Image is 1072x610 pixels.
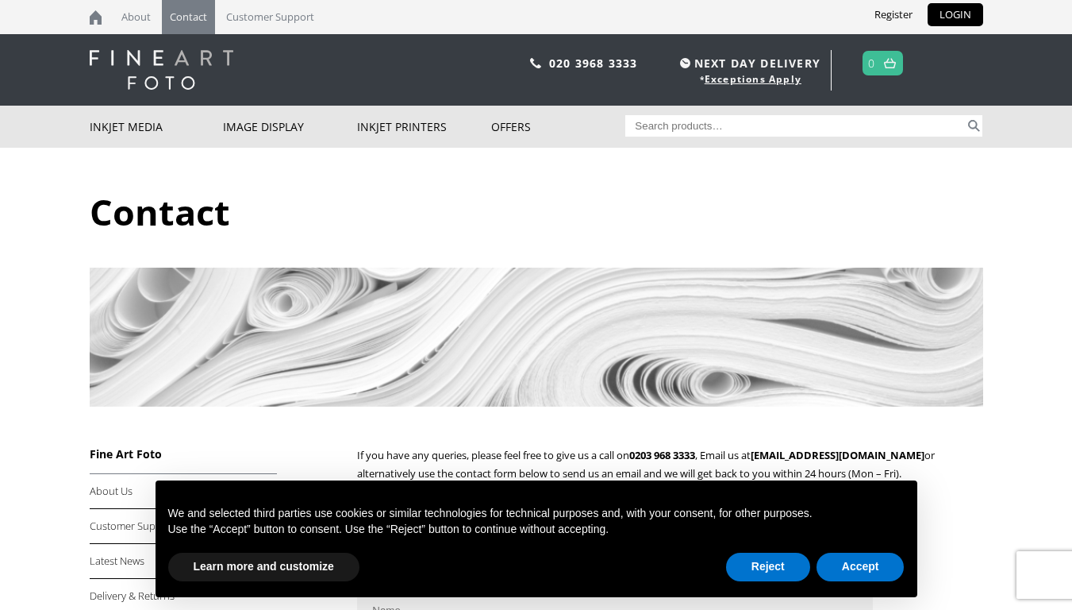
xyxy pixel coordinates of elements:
[357,106,491,148] a: Inkjet Printers
[90,106,224,148] a: Inkjet Media
[680,58,690,68] img: time.svg
[357,446,982,483] p: If you have any queries, please feel free to give us a call on , Email us at or alternatively use...
[168,522,905,538] p: Use the “Accept” button to consent. Use the “Reject” button to continue without accepting.
[168,506,905,522] p: We and selected third parties use cookies or similar technologies for technical purposes and, wit...
[726,553,810,581] button: Reject
[90,509,277,544] a: Customer Support
[629,448,695,462] a: 0203 968 3333
[705,72,801,86] a: Exceptions Apply
[928,3,983,26] a: LOGIN
[868,52,875,75] a: 0
[90,187,983,236] h1: Contact
[530,58,541,68] img: phone.svg
[549,56,638,71] a: 020 3968 3333
[625,115,965,137] input: Search products…
[143,468,930,610] div: Notice
[223,106,357,148] a: Image Display
[676,54,820,72] span: NEXT DAY DELIVERY
[965,115,983,137] button: Search
[863,3,924,26] a: Register
[90,544,277,579] a: Latest News
[168,553,359,581] button: Learn more and customize
[884,58,896,68] img: basket.svg
[751,448,924,462] a: [EMAIL_ADDRESS][DOMAIN_NAME]
[90,50,233,90] img: logo-white.svg
[491,106,625,148] a: Offers
[90,446,277,461] h3: Fine Art Foto
[90,474,277,509] a: About Us
[816,553,905,581] button: Accept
